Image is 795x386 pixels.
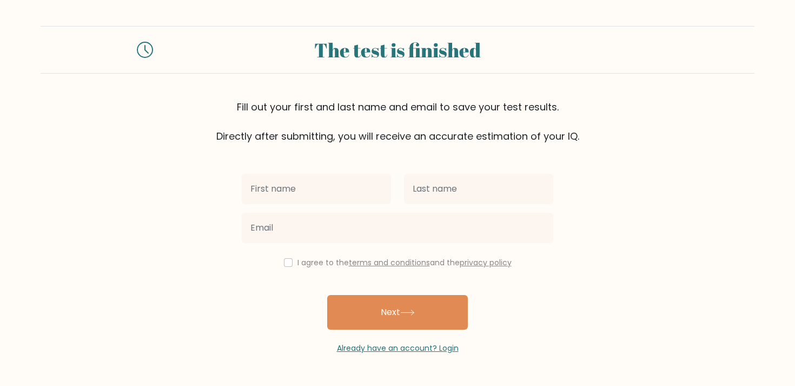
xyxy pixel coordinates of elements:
a: privacy policy [460,257,512,268]
a: Already have an account? Login [337,343,459,354]
label: I agree to the and the [297,257,512,268]
div: The test is finished [166,35,629,64]
button: Next [327,295,468,330]
input: First name [242,174,391,204]
a: terms and conditions [349,257,430,268]
input: Email [242,213,553,243]
input: Last name [404,174,553,204]
div: Fill out your first and last name and email to save your test results. Directly after submitting,... [41,100,754,143]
